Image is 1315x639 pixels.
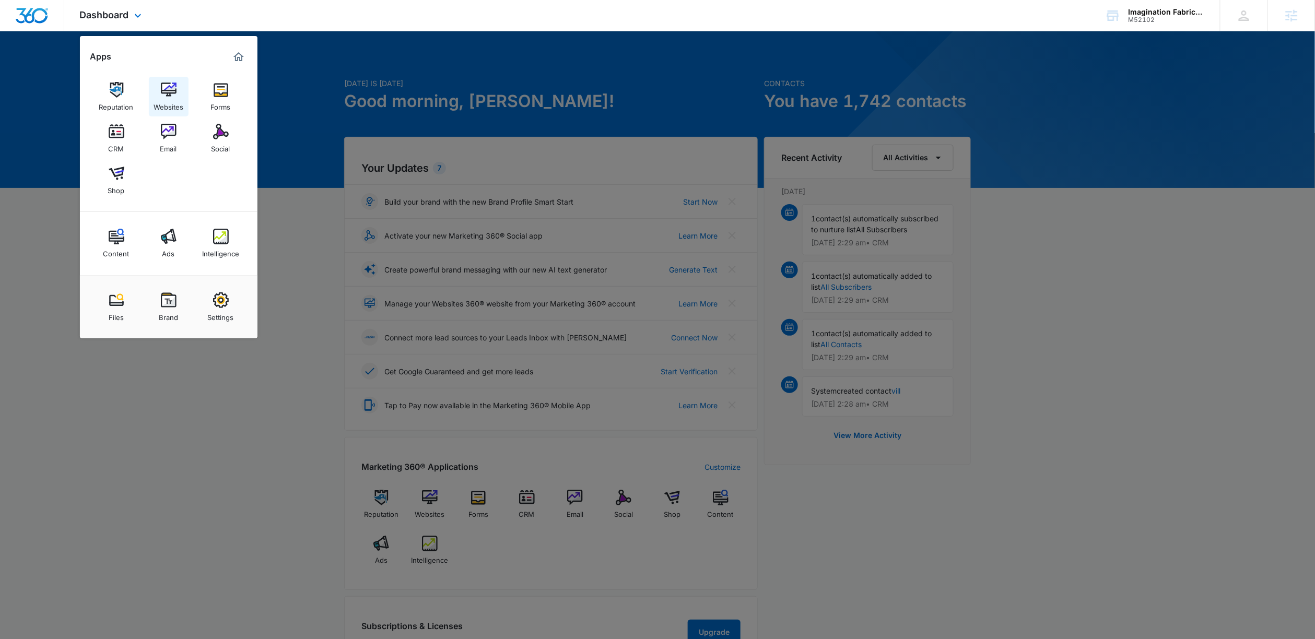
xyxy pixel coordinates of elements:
[201,77,241,116] a: Forms
[149,77,189,116] a: Websites
[212,139,230,153] div: Social
[97,223,136,263] a: Content
[154,98,183,111] div: Websites
[99,98,134,111] div: Reputation
[109,308,124,322] div: Files
[159,308,178,322] div: Brand
[149,119,189,158] a: Email
[97,77,136,116] a: Reputation
[149,287,189,327] a: Brand
[97,119,136,158] a: CRM
[108,181,125,195] div: Shop
[208,308,234,322] div: Settings
[149,223,189,263] a: Ads
[109,139,124,153] div: CRM
[201,119,241,158] a: Social
[162,244,175,258] div: Ads
[97,287,136,327] a: Files
[160,139,177,153] div: Email
[1129,8,1205,16] div: account name
[230,49,247,65] a: Marketing 360® Dashboard
[90,52,112,62] h2: Apps
[202,244,239,258] div: Intelligence
[97,160,136,200] a: Shop
[211,98,231,111] div: Forms
[201,287,241,327] a: Settings
[80,9,129,20] span: Dashboard
[1129,16,1205,23] div: account id
[103,244,130,258] div: Content
[201,223,241,263] a: Intelligence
